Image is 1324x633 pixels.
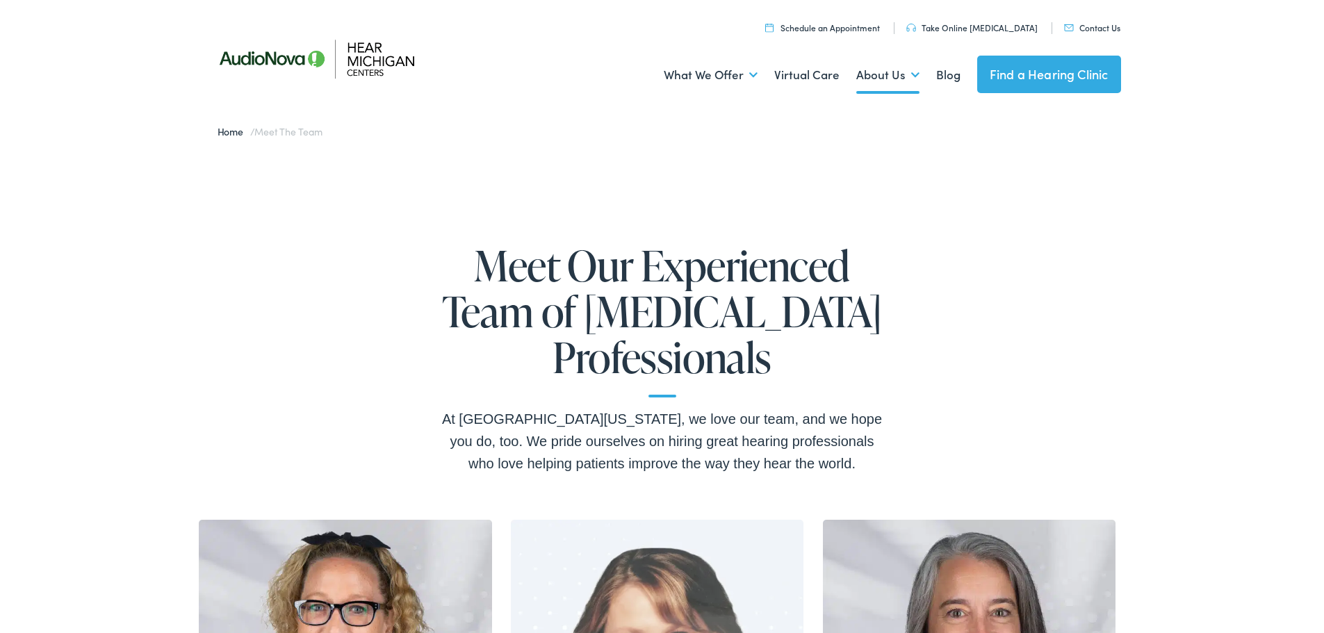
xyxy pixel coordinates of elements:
span: Meet the Team [254,124,322,138]
a: Home [218,124,250,138]
a: What We Offer [664,49,758,101]
span: / [218,124,322,138]
img: utility icon [906,24,916,32]
a: Virtual Care [774,49,840,101]
img: utility icon [765,23,774,32]
a: Find a Hearing Clinic [977,56,1121,93]
img: utility icon [1064,24,1074,31]
a: Take Online [MEDICAL_DATA] [906,22,1038,33]
a: Contact Us [1064,22,1120,33]
div: At [GEOGRAPHIC_DATA][US_STATE], we love our team, and we hope you do, too. We pride ourselves on ... [440,408,885,475]
a: Blog [936,49,961,101]
h1: Meet Our Experienced Team of [MEDICAL_DATA] Professionals [440,242,885,397]
a: About Us [856,49,920,101]
a: Schedule an Appointment [765,22,880,33]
